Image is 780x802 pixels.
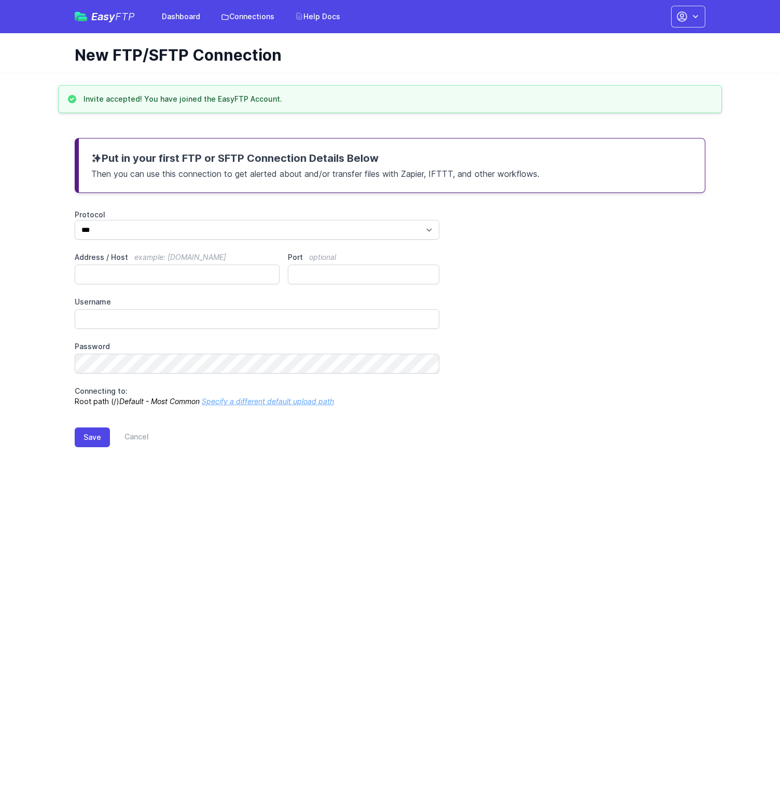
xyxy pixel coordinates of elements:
[75,386,439,407] p: Root path (/)
[202,397,334,406] a: Specify a different default upload path
[115,10,135,23] span: FTP
[75,386,128,395] span: Connecting to:
[119,397,200,406] i: Default - Most Common
[75,427,110,447] button: Save
[110,427,149,447] a: Cancel
[91,11,135,22] span: Easy
[83,94,282,104] h3: Invite accepted! You have joined the EasyFTP Account.
[75,12,87,21] img: easyftp_logo.png
[309,253,336,261] span: optional
[75,341,439,352] label: Password
[75,210,439,220] label: Protocol
[91,151,692,165] h3: Put in your first FTP or SFTP Connection Details Below
[288,252,439,262] label: Port
[75,252,280,262] label: Address / Host
[75,11,135,22] a: EasyFTP
[215,7,281,26] a: Connections
[134,253,226,261] span: example: [DOMAIN_NAME]
[91,165,692,180] p: Then you can use this connection to get alerted about and/or transfer files with Zapier, IFTTT, a...
[289,7,346,26] a: Help Docs
[75,297,439,307] label: Username
[156,7,206,26] a: Dashboard
[75,46,697,64] h1: New FTP/SFTP Connection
